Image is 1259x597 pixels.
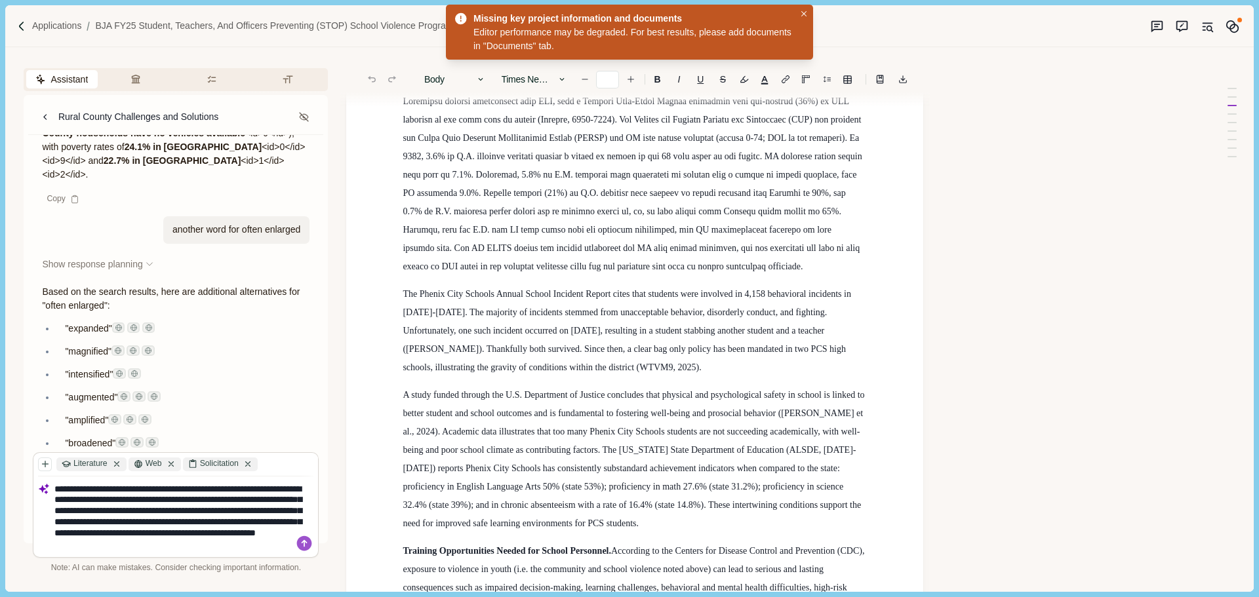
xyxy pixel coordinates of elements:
[690,70,711,88] button: U
[776,70,795,88] button: Line height
[104,155,241,166] strong: 22.7% in [GEOGRAPHIC_DATA]
[403,96,864,271] span: Loremipsu dolorsi ametconsect adip ELI, sedd e Tempori Utla-Etdol Magnaa enimadmin veni qui-nostr...
[838,70,856,88] button: Line height
[65,346,111,356] span: "magnified"
[669,70,688,88] button: I
[894,70,912,88] button: Export to docx
[473,12,790,26] div: Missing key project information and documents
[32,19,82,33] a: Applications
[871,70,889,88] button: Line height
[363,70,381,88] button: Undo
[58,110,218,124] div: Rural County Challenges and Solutions
[473,26,795,53] div: Editor performance may be degraded. For best results, please add documents in "Documents" tab.
[576,70,594,88] button: Decrease font size
[678,75,681,84] i: I
[720,75,726,84] s: S
[129,457,180,471] div: Web
[418,70,492,88] button: Body
[65,323,111,334] span: "expanded"
[65,392,117,402] span: "augmented"
[42,258,142,271] span: Show response planning
[65,369,113,379] span: "intensified"
[65,438,115,448] span: "broadened"
[16,20,28,32] img: Forward slash icon
[818,70,836,88] button: Line height
[494,70,573,88] button: Times New Roman
[383,70,401,88] button: Redo
[403,289,853,372] span: The Phenix City Schools Annual School Incident Report cites that students were involved in 4,158 ...
[81,20,95,32] img: Forward slash icon
[797,7,811,21] button: Close
[125,142,262,152] strong: 24.1% in [GEOGRAPHIC_DATA]
[56,457,126,471] div: Literature
[622,70,640,88] button: Increase font size
[163,216,310,244] div: another word for often enlarged
[797,70,815,88] button: Adjust margins
[95,19,546,33] a: BJA FY25 Student, Teachers, and Officers Preventing (STOP) School Violence Program (O-BJA-2025-17...
[647,70,668,88] button: B
[403,546,611,556] span: Training Opportunities Needed for School Personnel.
[713,70,732,88] button: S
[65,415,108,425] span: "amplified"
[42,285,310,313] p: Based on the search results, here are additional alternatives for "often enlarged":
[40,191,87,207] div: Copy
[183,457,258,471] div: Solicitation
[403,390,867,528] span: A study funded through the U.S. Department of Justice concludes that physical and psychological s...
[697,75,704,84] u: U
[33,562,319,574] div: Note: AI can make mistakes. Consider checking important information.
[654,75,661,84] b: B
[50,73,88,87] span: Assistant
